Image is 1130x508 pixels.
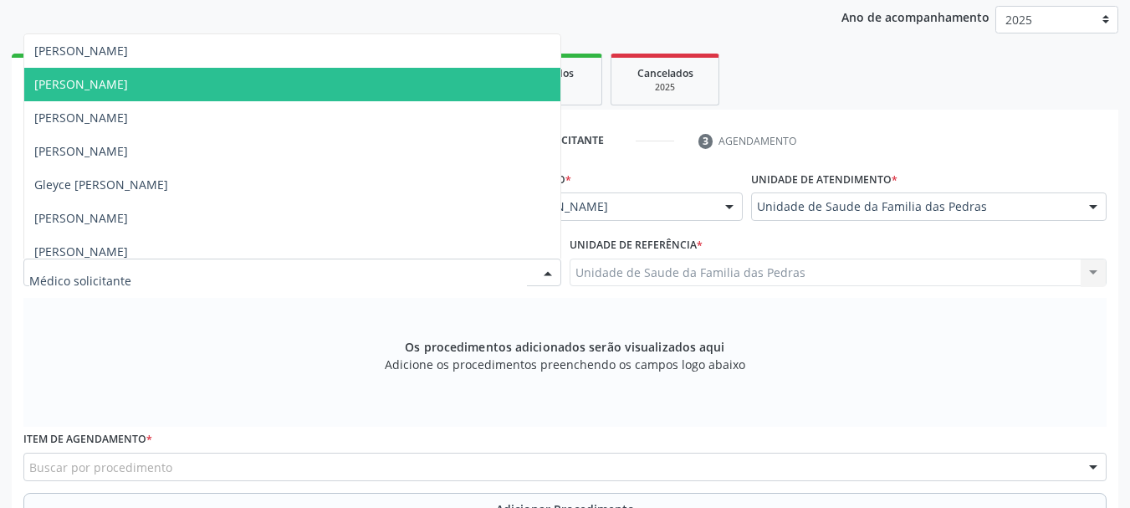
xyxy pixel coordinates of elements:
p: Ano de acompanhamento [841,6,989,27]
label: Unidade de referência [570,233,703,259]
span: [PERSON_NAME] [34,210,128,226]
label: Item de agendamento [23,427,152,453]
span: [PERSON_NAME] [34,76,128,92]
label: Unidade de atendimento [751,167,897,192]
span: Buscar por procedimento [29,459,172,476]
span: [PERSON_NAME] [34,43,128,59]
div: 2025 [623,81,707,94]
span: Gleyce [PERSON_NAME] [34,177,168,192]
span: [PERSON_NAME] [34,110,128,126]
span: Adicione os procedimentos preenchendo os campos logo abaixo [385,356,745,373]
span: Unidade de Saude da Familia das Pedras [757,198,1072,215]
span: Os procedimentos adicionados serão visualizados aqui [405,338,724,356]
input: Médico solicitante [29,264,527,298]
span: [PERSON_NAME] [34,143,128,159]
span: [PERSON_NAME] [514,198,708,215]
span: Cancelados [637,66,693,80]
span: [PERSON_NAME] [34,244,128,259]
